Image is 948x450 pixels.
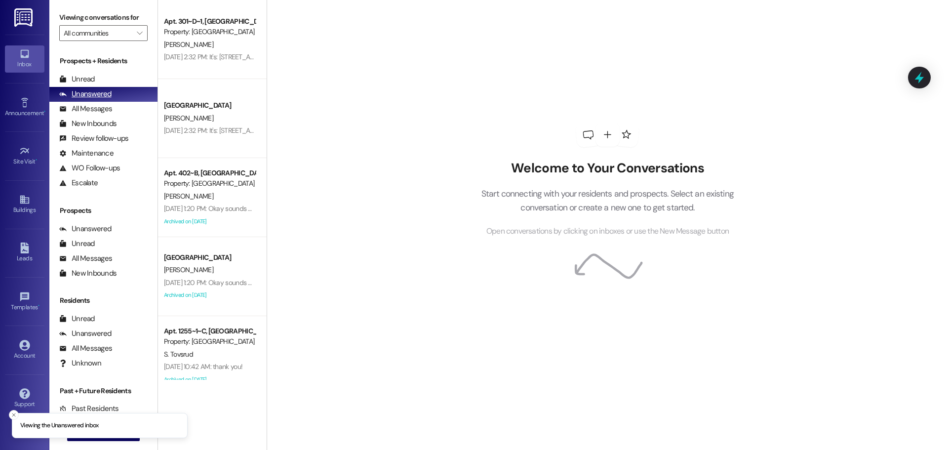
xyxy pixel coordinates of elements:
a: Support [5,385,44,412]
div: Unread [59,314,95,324]
div: Archived on [DATE] [163,289,256,301]
div: Unanswered [59,89,112,99]
div: Property: [GEOGRAPHIC_DATA] [164,178,255,189]
div: [DATE] 10:42 AM: thank you! [164,362,242,371]
div: Archived on [DATE] [163,373,256,386]
div: All Messages [59,343,112,354]
span: • [44,108,45,115]
div: Unanswered [59,224,112,234]
div: Property: [GEOGRAPHIC_DATA] [164,27,255,37]
div: New Inbounds [59,268,117,279]
label: Viewing conversations for [59,10,148,25]
div: Unread [59,74,95,84]
div: Apt. 301~D~1, [GEOGRAPHIC_DATA] [164,16,255,27]
div: [GEOGRAPHIC_DATA] [164,252,255,263]
div: [DATE] 1:20 PM: Okay sounds good thank you for your hard work in getting this done! [164,204,404,213]
div: Property: [GEOGRAPHIC_DATA] [164,336,255,347]
div: Unanswered [59,328,112,339]
div: Archived on [DATE] [163,215,256,228]
div: [DATE] 2:32 PM: It's: [STREET_ADDRESS][PERSON_NAME] [164,126,324,135]
span: [PERSON_NAME] [164,40,213,49]
span: Open conversations by clicking on inboxes or use the New Message button [486,225,729,238]
div: Apt. 1255~1~C, [GEOGRAPHIC_DATA] [164,326,255,336]
div: WO Follow-ups [59,163,120,173]
p: Viewing the Unanswered inbox [20,421,99,430]
div: Past + Future Residents [49,386,158,396]
a: Site Visit • [5,143,44,169]
div: Unread [59,239,95,249]
span: [PERSON_NAME] [164,192,213,201]
div: Past Residents [59,404,119,414]
div: Review follow-ups [59,133,128,144]
span: [PERSON_NAME] [164,265,213,274]
div: [DATE] 2:32 PM: It's: [STREET_ADDRESS][PERSON_NAME] [164,52,324,61]
div: Maintenance [59,148,114,159]
h2: Welcome to Your Conversations [466,161,749,176]
div: Prospects [49,205,158,216]
button: Close toast [9,410,19,420]
a: Leads [5,240,44,266]
span: • [36,157,37,164]
a: Account [5,337,44,364]
div: All Messages [59,104,112,114]
a: Buildings [5,191,44,218]
div: Prospects + Residents [49,56,158,66]
p: Start connecting with your residents and prospects. Select an existing conversation or create a n... [466,187,749,215]
a: Templates • [5,288,44,315]
i:  [137,29,142,37]
div: Residents [49,295,158,306]
span: • [38,302,39,309]
div: New Inbounds [59,119,117,129]
div: Escalate [59,178,98,188]
img: ResiDesk Logo [14,8,35,27]
span: [PERSON_NAME] [164,114,213,123]
a: Inbox [5,45,44,72]
div: Apt. 402~B, [GEOGRAPHIC_DATA] [164,168,255,178]
span: S. Tovsrud [164,350,193,359]
div: All Messages [59,253,112,264]
div: [GEOGRAPHIC_DATA] [164,100,255,111]
div: [DATE] 1:20 PM: Okay sounds good thank you for your hard work in getting this done! [164,278,404,287]
div: Unknown [59,358,101,368]
input: All communities [64,25,132,41]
